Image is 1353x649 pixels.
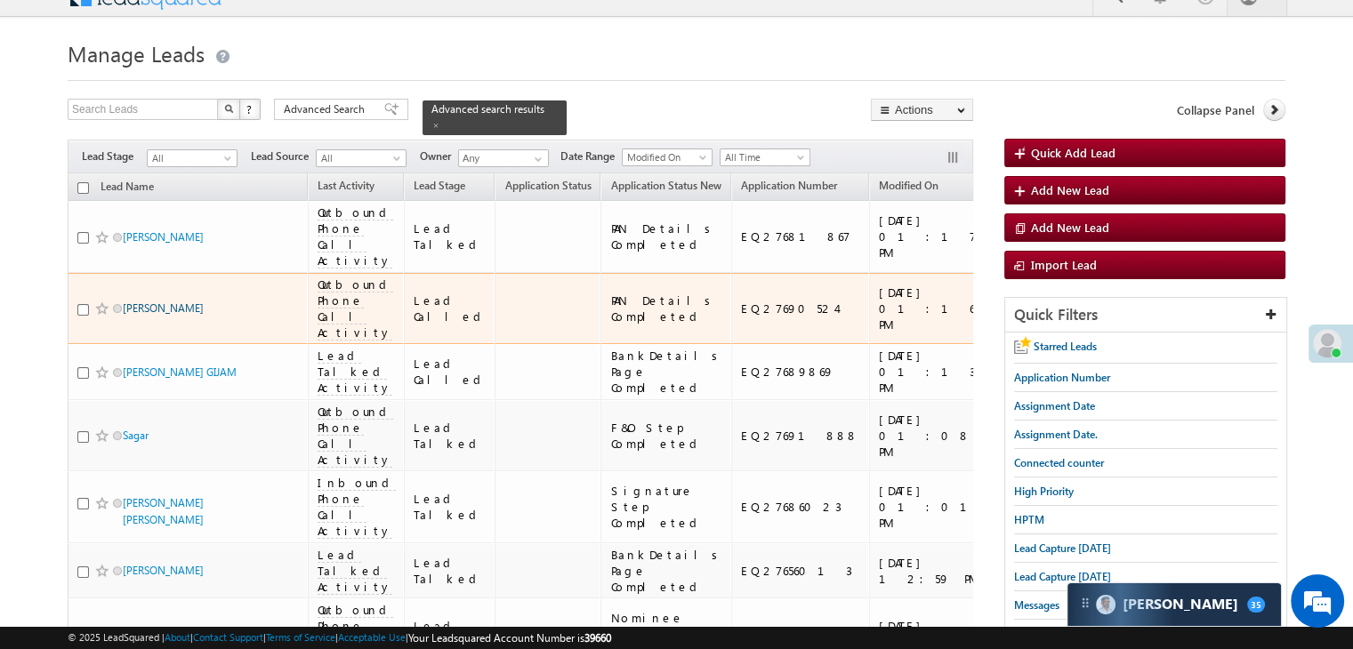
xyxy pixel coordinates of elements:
span: Collapse Panel [1177,102,1254,118]
div: EQ27691888 [741,428,861,444]
span: ? [246,101,254,116]
span: Lead Talked Activity [318,547,392,595]
img: carter-drag [1078,596,1092,610]
em: Start Chat [242,510,323,534]
span: Date Range [560,148,622,164]
div: [DATE] 01:16 PM [879,284,992,333]
span: Manage Leads [68,39,205,68]
a: Application Status [495,176,600,199]
span: Modified On [879,179,938,192]
div: F&O Step Completed [610,420,723,452]
span: Lead Capture [DATE] [1014,570,1111,583]
div: carter-dragCarter[PERSON_NAME]35 [1067,582,1282,627]
div: Lead Called [414,356,487,388]
div: [DATE] 01:08 PM [879,412,992,460]
span: High Priority [1014,485,1074,498]
div: EQ27656013 [741,563,861,579]
span: Lead Capture [DATE] [1014,541,1111,555]
a: Application Status New [601,176,729,199]
span: Starred Leads [1034,340,1097,353]
span: Outbound Phone Call Activity [318,276,393,341]
span: Outbound Phone Call Activity [318,404,393,468]
span: Assignment Date [1014,399,1095,413]
span: HPTM [1014,513,1044,526]
div: EQ27689869 [741,364,861,380]
div: Lead Talked [414,220,487,252]
div: Lead Called [414,292,487,324]
div: Quick Filters [1005,298,1286,333]
span: Modified On [623,149,707,165]
span: All Time [721,149,805,165]
span: Application Status [504,179,591,192]
span: Connected counter [1014,456,1104,469]
span: Quick Add Lead [1031,145,1115,160]
a: [PERSON_NAME] [123,564,204,577]
div: EQ27686023 [741,499,861,515]
span: Owner [420,148,458,164]
span: Application Number [1014,371,1110,384]
span: Lead Talked Activity [318,348,392,396]
div: [DATE] 01:17 PM [879,212,992,260]
div: [DATE] 12:59 PM [879,555,992,587]
a: Lead Stage [405,176,474,199]
span: 35 [1247,597,1265,613]
input: Type to Search [458,149,549,167]
span: Advanced search results [431,102,544,116]
div: Minimize live chat window [292,9,334,52]
span: Outbound Phone Call Activity [318,204,393,268]
div: BankDetails Page Completed [610,348,723,396]
span: Import Lead [1031,257,1097,272]
button: ? [239,99,261,120]
div: Lead Talked [414,555,487,587]
span: Assignment Date. [1014,428,1098,441]
span: Inbound Phone Call Activity [318,475,396,539]
a: Modified On [622,148,713,166]
input: Check all records [77,182,89,194]
a: [PERSON_NAME] [123,230,204,244]
div: EQ27690524 [741,300,861,316]
span: Lead Stage [414,179,465,192]
span: Advanced Search [284,101,370,117]
div: PAN Details Completed [610,292,723,324]
a: [PERSON_NAME] [PERSON_NAME] [123,496,204,526]
span: Messages [1014,598,1059,612]
a: Last Activity [309,176,383,199]
a: [PERSON_NAME] [123,301,204,315]
a: All [316,149,407,167]
div: PAN Details Completed [610,220,723,252]
a: Application Number [732,176,846,199]
span: Lead Source [251,148,316,164]
span: Your Leadsquared Account Number is [408,631,611,645]
span: Application Status New [610,179,721,192]
span: Application Number [741,179,837,192]
span: Lead Stage [82,148,147,164]
a: [PERSON_NAME] GIJAM [123,365,237,379]
span: © 2025 LeadSquared | | | | | [68,629,611,646]
span: All [317,150,401,166]
a: Acceptable Use [338,631,406,643]
textarea: Type your message and hit 'Enter' [23,164,325,494]
span: 39660 [584,631,611,645]
a: Show All Items [525,150,547,168]
div: EQ27681867 [741,228,861,244]
a: Modified On [870,176,947,199]
img: d_60004797649_company_0_60004797649 [30,93,75,116]
a: About [165,631,190,643]
a: All [147,149,238,167]
a: All Time [720,148,810,166]
div: Lead Talked [414,420,487,452]
div: Chat with us now [93,93,299,116]
div: [DATE] 01:13 PM [879,348,992,396]
div: Lead Talked [414,491,487,523]
a: Sagar [123,429,149,442]
a: Lead Name [92,177,163,200]
a: Contact Support [193,631,263,643]
button: Actions [871,99,973,121]
div: BankDetails Page Completed [610,547,723,595]
div: Signature Step Completed [610,483,723,531]
span: All [148,150,232,166]
span: Add New Lead [1031,182,1109,197]
div: [DATE] 01:01 PM [879,483,992,531]
span: Add New Lead [1031,220,1109,235]
a: Terms of Service [266,631,335,643]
